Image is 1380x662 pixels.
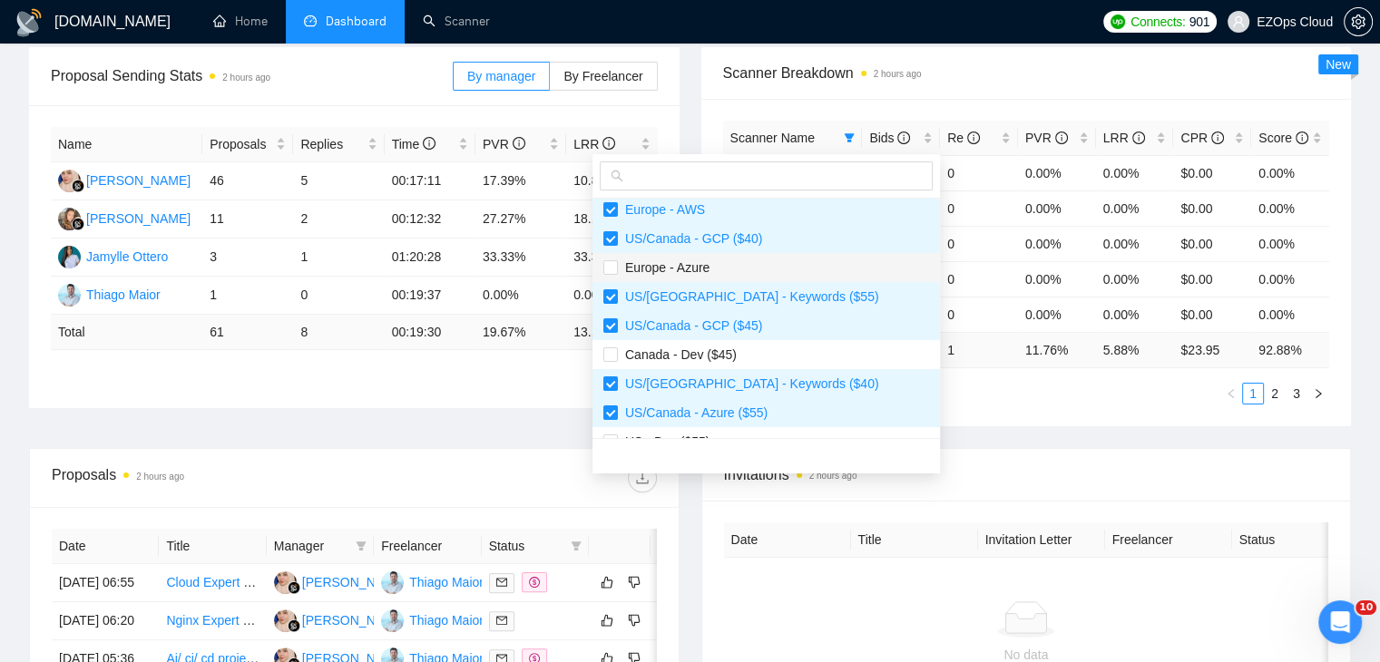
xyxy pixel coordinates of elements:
[978,522,1105,558] th: Invitation Letter
[352,532,370,560] span: filter
[566,239,657,277] td: 33.33%
[1025,131,1068,145] span: PVR
[1251,190,1329,226] td: 0.00%
[1243,384,1263,404] a: 1
[618,318,762,333] span: US/Canada - GCP ($45)
[1242,383,1264,404] li: 1
[601,613,613,628] span: like
[611,170,623,182] span: search
[496,615,507,626] span: mail
[52,463,354,492] div: Proposals
[1265,384,1285,404] a: 2
[202,162,293,200] td: 46
[1356,600,1376,615] span: 10
[210,134,272,154] span: Proposals
[58,284,81,307] img: TM
[573,137,615,151] span: LRR
[58,248,168,263] a: JOJamylle Ottero
[86,285,161,305] div: Thiago Maior
[381,574,484,589] a: TMThiago Maior
[851,522,978,558] th: Title
[1264,383,1286,404] li: 2
[1251,297,1329,332] td: 0.00%
[1096,332,1174,367] td: 5.88 %
[166,575,506,589] a: Cloud Expert Needed for Azure to AWS Migration Evaluation
[1326,57,1351,72] span: New
[409,572,484,592] div: Thiago Maior
[392,137,436,151] span: Time
[1132,131,1145,144] span: info-circle
[1173,332,1251,367] td: $ 23.95
[730,131,815,145] span: Scanner Name
[1318,600,1362,644] iframe: Intercom live chat
[159,602,266,640] td: Nginx Expert Needed to Configure Domains on Namecheap VPS (Urgent)
[293,277,384,315] td: 0
[596,571,618,593] button: like
[86,209,191,229] div: [PERSON_NAME]
[202,277,293,315] td: 1
[967,131,980,144] span: info-circle
[897,131,910,144] span: info-circle
[1173,261,1251,297] td: $0.00
[300,134,363,154] span: Replies
[1344,15,1373,29] a: setting
[475,277,566,315] td: 0.00%
[475,315,566,350] td: 19.67 %
[1173,297,1251,332] td: $0.00
[1096,155,1174,190] td: 0.00%
[293,200,384,239] td: 2
[628,613,641,628] span: dislike
[596,609,618,631] button: like
[52,602,159,640] td: [DATE] 06:20
[385,315,475,350] td: 00:19:30
[1018,155,1096,190] td: 0.00%
[1226,388,1237,399] span: left
[52,564,159,602] td: [DATE] 06:55
[1055,131,1068,144] span: info-circle
[1251,155,1329,190] td: 0.00%
[628,575,641,589] span: dislike
[628,463,657,492] button: download
[618,405,768,420] span: US/Canada - Azure ($55)
[381,612,484,627] a: TMThiago Maior
[58,170,81,192] img: AJ
[467,69,535,83] span: By manager
[723,62,1330,84] span: Scanner Breakdown
[51,127,202,162] th: Name
[304,15,317,27] span: dashboard
[58,208,81,230] img: NK
[274,574,406,589] a: AJ[PERSON_NAME]
[1173,190,1251,226] td: $0.00
[423,14,490,29] a: searchScanner
[618,376,879,391] span: US/[GEOGRAPHIC_DATA] - Keywords ($40)
[724,522,851,558] th: Date
[1286,383,1307,404] li: 3
[940,190,1018,226] td: 0
[293,315,384,350] td: 8
[629,471,656,485] span: download
[1232,522,1359,558] th: Status
[1130,12,1185,32] span: Connects:
[1220,383,1242,404] li: Previous Page
[1232,15,1245,28] span: user
[623,571,645,593] button: dislike
[381,609,404,632] img: TM
[566,200,657,239] td: 18.18%
[58,210,191,225] a: NK[PERSON_NAME]
[15,8,44,37] img: logo
[202,200,293,239] td: 11
[513,137,525,150] span: info-circle
[1180,131,1223,145] span: CPR
[602,137,615,150] span: info-circle
[288,619,300,632] img: gigradar-bm.png
[1173,226,1251,261] td: $0.00
[844,132,855,143] span: filter
[1220,383,1242,404] button: left
[483,137,525,151] span: PVR
[58,287,161,301] a: TMThiago Maior
[869,131,910,145] span: Bids
[1307,383,1329,404] button: right
[1096,261,1174,297] td: 0.00%
[618,231,762,246] span: US/Canada - GCP ($40)
[1103,131,1145,145] span: LRR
